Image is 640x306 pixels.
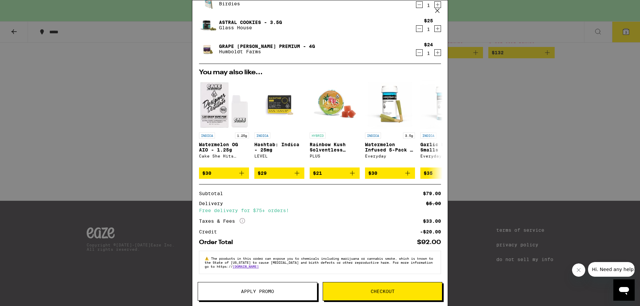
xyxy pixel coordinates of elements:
span: $21 [313,170,322,176]
p: Rainbow Kush Solventless Gummies [310,142,360,153]
div: LEVEL [254,154,304,158]
div: $79.00 [423,191,441,196]
div: $92.00 [417,239,441,245]
a: [DOMAIN_NAME] [233,264,259,268]
div: 1 [424,3,433,8]
p: Watermelon OG AIO - 1.25g [199,142,249,153]
div: Everyday [420,154,470,158]
img: LEVEL - Hashtab: Indica - 25mg [254,79,304,129]
div: -$20.00 [420,229,441,234]
div: Free delivery for $75+ orders! [199,208,441,213]
button: Add to bag [365,167,415,179]
img: Astral Cookies - 3.5g [199,16,218,34]
div: Subtotal [199,191,228,196]
a: Open page for Garlic Dreams Smalls - 3.5g from Everyday [420,79,470,167]
button: Increment [434,49,441,56]
div: $33.00 [423,219,441,223]
button: Decrement [416,1,423,8]
button: Add to bag [254,167,304,179]
span: Checkout [371,289,395,294]
h2: You may also like... [199,69,441,76]
span: $30 [368,170,377,176]
a: Open page for Hashtab: Indica - 25mg from LEVEL [254,79,304,167]
span: $30 [202,170,211,176]
iframe: Close message [572,263,585,277]
span: $29 [258,170,267,176]
button: Decrement [416,25,423,32]
p: 1.25g [235,133,249,139]
div: Delivery [199,201,228,206]
p: Humboldt Farms [219,49,315,54]
img: Cake She Hits Different - Watermelon OG AIO - 1.25g [199,79,249,129]
div: Credit [199,229,222,234]
a: Open page for Watermelon Infused 5-Pack - 3.5g from Everyday [365,79,415,167]
button: Add to bag [199,167,249,179]
span: Apply Promo [241,289,274,294]
div: Order Total [199,239,238,245]
div: $24 [424,42,433,47]
p: Glass House [219,25,282,30]
a: Open page for Watermelon OG AIO - 1.25g from Cake She Hits Different [199,79,249,167]
p: INDICA [420,133,436,139]
button: Decrement [416,49,423,56]
div: 1 [424,27,433,32]
button: Add to bag [420,167,470,179]
span: $35 [424,170,433,176]
span: ⚠️ [205,256,211,260]
p: INDICA [254,133,270,139]
p: Birdies [219,1,300,6]
div: Everyday [365,154,415,158]
span: Hi. Need any help? [4,5,48,10]
p: Hashtab: Indica - 25mg [254,142,304,153]
button: Checkout [323,282,442,301]
div: Cake She Hits Different [199,154,249,158]
img: PLUS - Rainbow Kush Solventless Gummies [310,79,360,129]
img: Everyday - Watermelon Infused 5-Pack - 3.5g [365,79,415,129]
button: Apply Promo [198,282,317,301]
p: INDICA [365,133,381,139]
div: Taxes & Fees [199,218,245,224]
a: Open page for Rainbow Kush Solventless Gummies from PLUS [310,79,360,167]
p: HYBRID [310,133,326,139]
button: Increment [434,25,441,32]
div: $25 [424,18,433,23]
p: 3.5g [403,133,415,139]
iframe: Message from company [588,262,635,277]
div: $5.00 [426,201,441,206]
p: Watermelon Infused 5-Pack - 3.5g [365,142,415,153]
a: Astral Cookies - 3.5g [219,20,282,25]
span: The products in this order can expose you to chemicals including marijuana or cannabis smoke, whi... [205,256,433,268]
button: Add to bag [310,167,360,179]
div: PLUS [310,154,360,158]
img: Grape Runtz Premium - 4g [199,40,218,58]
div: 1 [424,51,433,56]
iframe: Button to launch messaging window [613,279,635,301]
a: Grape [PERSON_NAME] Premium - 4g [219,44,315,49]
p: Garlic Dreams Smalls - 3.5g [420,142,470,153]
img: Everyday - Garlic Dreams Smalls - 3.5g [420,79,470,129]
